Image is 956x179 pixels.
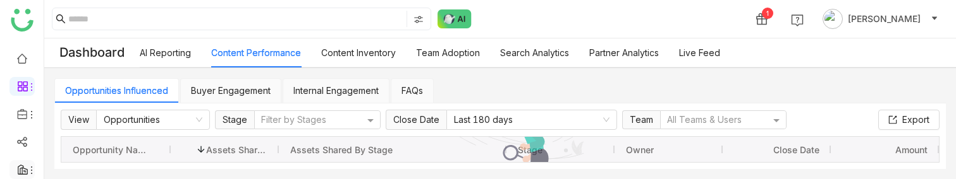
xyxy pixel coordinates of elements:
span: Close Date [386,110,446,130]
span: Assets Shared by Stage [290,144,393,155]
span: Assets Shared [206,144,267,155]
span: Opportunity Name [73,144,149,155]
button: [PERSON_NAME] [820,9,941,29]
span: [PERSON_NAME] [848,12,921,26]
nz-select-item: Last 180 days [454,110,610,129]
span: Owner [626,144,654,155]
a: Live Feed [679,47,720,58]
span: View [61,110,96,130]
div: Dashboard [44,38,140,67]
span: Export [902,113,929,127]
span: Stage [518,144,542,155]
a: FAQs [401,85,423,96]
span: Team [630,114,653,125]
img: logo [11,9,34,32]
a: Partner Analytics [589,47,659,58]
img: help.svg [791,14,804,26]
a: Opportunities Influenced [65,85,168,96]
button: Export [878,110,940,130]
a: Team Adoption [416,47,480,58]
a: Content Performance [211,47,301,58]
a: Search Analytics [500,47,569,58]
span: Amount [895,144,928,155]
a: Content Inventory [321,47,396,58]
span: Close Date [773,144,819,155]
a: Buyer Engagement [191,85,271,96]
img: ask-buddy-normal.svg [438,9,472,28]
img: search-type.svg [414,14,424,25]
span: Stage [215,110,254,129]
img: avatar [823,9,843,29]
nz-select-item: Opportunities [104,110,202,129]
a: AI Reporting [140,47,191,58]
div: 1 [762,8,773,19]
a: Internal Engagement [293,85,379,96]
